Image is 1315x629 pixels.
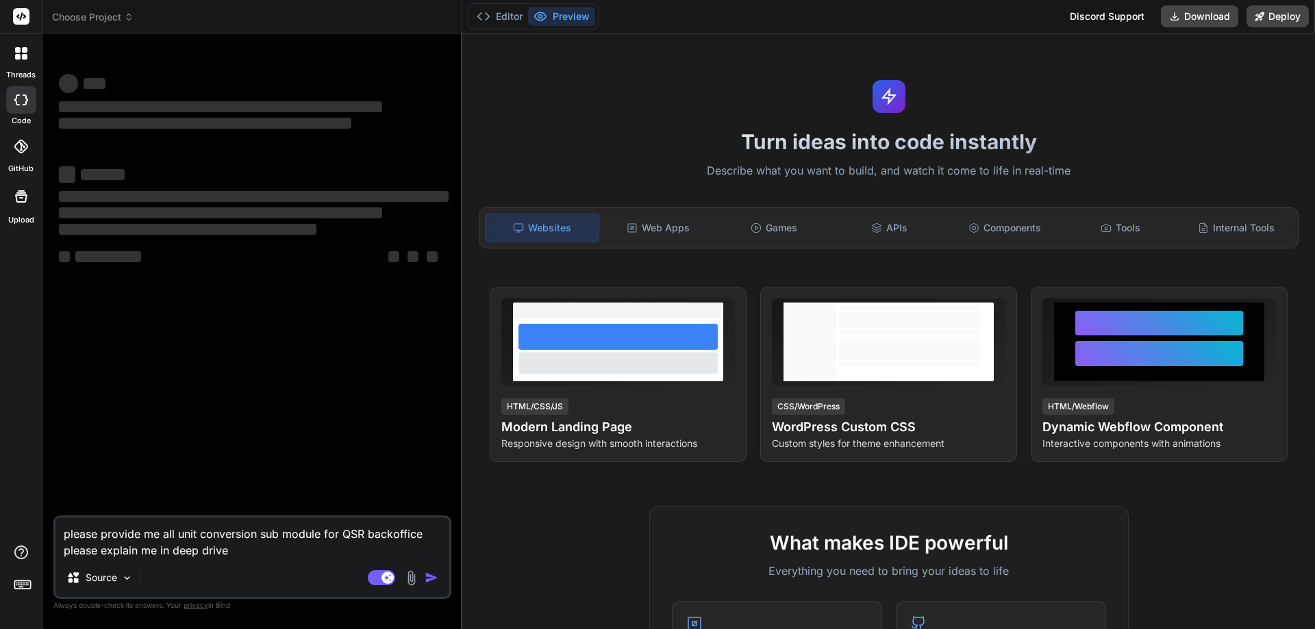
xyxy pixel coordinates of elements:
[184,601,208,609] span: privacy
[52,10,134,24] span: Choose Project
[8,214,34,226] label: Upload
[12,115,31,127] label: code
[8,163,34,175] label: GitHub
[427,251,438,262] span: ‌
[1042,398,1114,415] div: HTML/Webflow
[471,129,1307,154] h1: Turn ideas into code instantly
[1247,5,1309,27] button: Deploy
[672,528,1106,557] h2: What makes IDE powerful
[501,398,568,415] div: HTML/CSS/JS
[501,418,735,437] h4: Modern Landing Page
[718,214,831,242] div: Games
[403,570,419,586] img: attachment
[59,251,70,262] span: ‌
[59,74,78,93] span: ‌
[86,571,117,585] p: Source
[772,437,1005,450] p: Custom styles for theme enhancement
[602,214,715,242] div: Web Apps
[84,78,105,89] span: ‌
[59,224,316,235] span: ‌
[485,214,599,242] div: Websites
[59,191,449,202] span: ‌
[59,118,351,129] span: ‌
[1179,214,1292,242] div: Internal Tools
[949,214,1062,242] div: Components
[1161,5,1238,27] button: Download
[81,169,125,180] span: ‌
[1042,437,1276,450] p: Interactive components with animations
[6,69,36,81] label: threads
[772,398,845,415] div: CSS/WordPress
[528,7,595,26] button: Preview
[425,571,438,585] img: icon
[75,251,141,262] span: ‌
[1062,5,1153,27] div: Discord Support
[672,563,1106,579] p: Everything you need to bring your ideas to life
[53,599,451,612] p: Always double-check its answers. Your in Bind
[59,207,382,218] span: ‌
[388,251,399,262] span: ‌
[833,214,946,242] div: APIs
[55,517,449,559] textarea: please provide me all unit conversion sub module for QSR backoffice please explain me in deep drive
[59,166,75,183] span: ‌
[501,437,735,450] p: Responsive design with smooth interactions
[471,162,1307,180] p: Describe what you want to build, and watch it come to life in real-time
[1042,418,1276,437] h4: Dynamic Webflow Component
[59,101,382,112] span: ‌
[471,7,528,26] button: Editor
[121,572,133,584] img: Pick Models
[408,251,418,262] span: ‌
[1064,214,1177,242] div: Tools
[772,418,1005,437] h4: WordPress Custom CSS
